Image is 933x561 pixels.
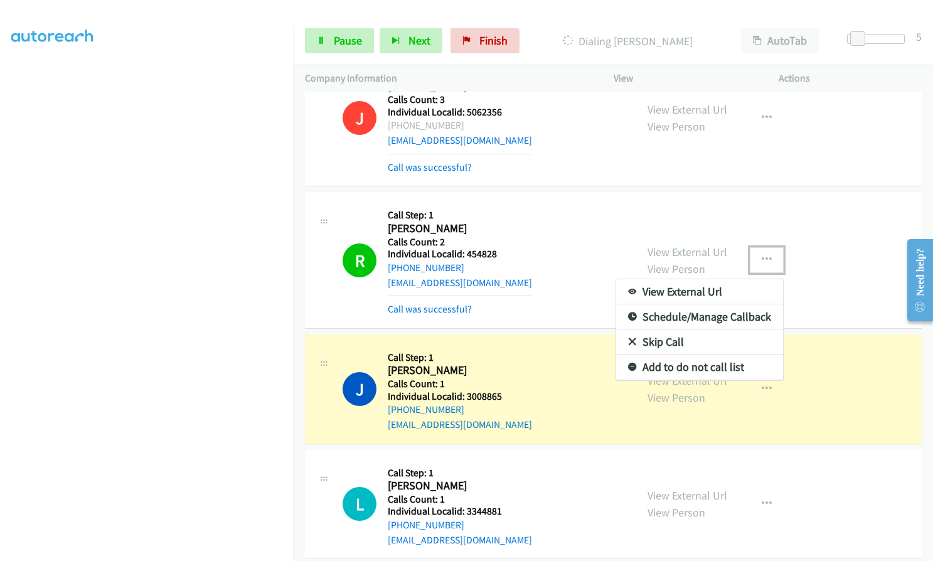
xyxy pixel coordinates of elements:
a: Add to do not call list [616,355,783,380]
iframe: Resource Center [897,230,933,330]
a: Schedule/Manage Callback [616,304,783,329]
h1: L [343,487,376,521]
a: View External Url [616,279,783,304]
h1: J [343,372,376,406]
a: Skip Call [616,329,783,355]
